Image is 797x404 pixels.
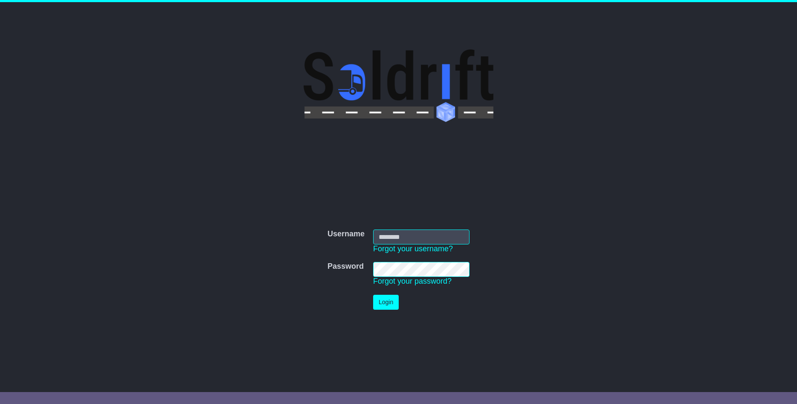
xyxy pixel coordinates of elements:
label: Username [327,230,365,239]
img: Soldrift Pty Ltd [304,49,493,122]
button: Login [373,295,399,310]
a: Forgot your username? [373,244,453,253]
label: Password [327,262,364,271]
a: Forgot your password? [373,277,452,285]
